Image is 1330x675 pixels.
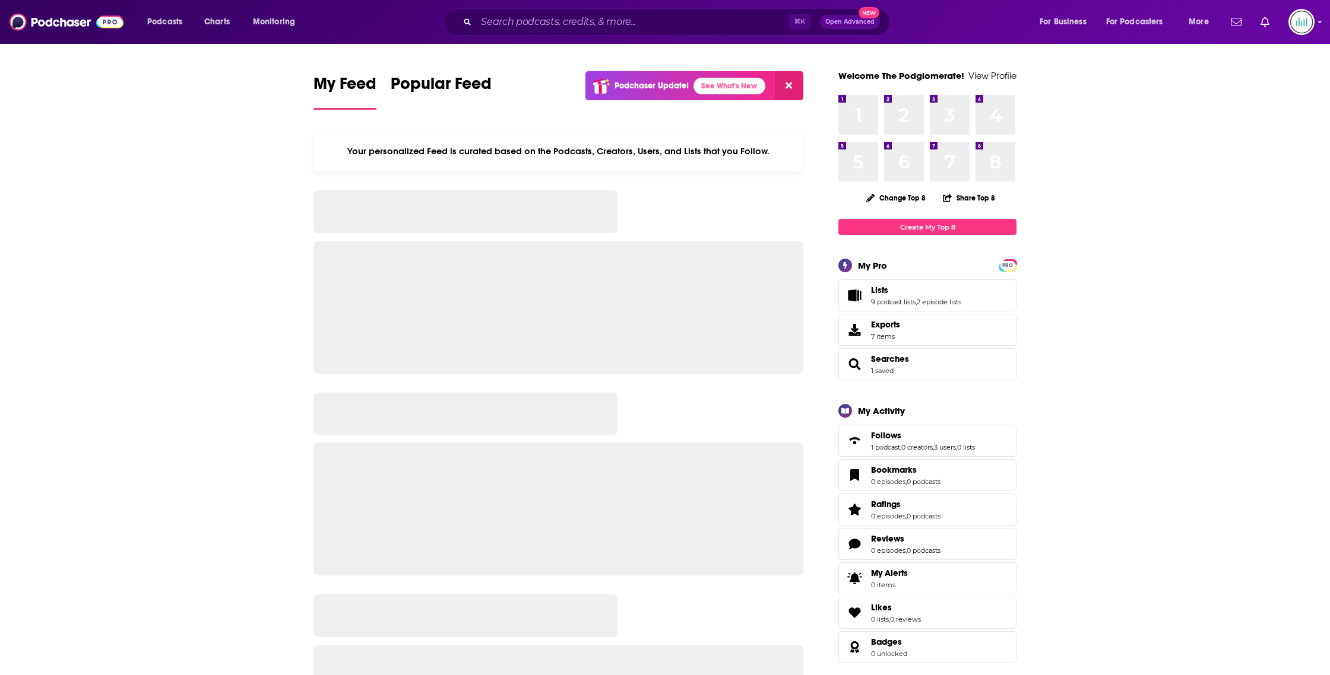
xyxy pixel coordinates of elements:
[693,78,765,94] a: See What's New
[871,477,905,486] a: 0 episodes
[907,512,940,520] a: 0 podcasts
[1031,12,1101,31] button: open menu
[871,546,905,555] a: 0 episodes
[907,546,940,555] a: 0 podcasts
[1000,260,1015,269] a: PRO
[843,432,866,449] a: Follows
[871,512,905,520] a: 0 episodes
[957,443,975,451] a: 0 lists
[871,285,961,295] a: Lists
[901,443,933,451] a: 0 creators
[253,14,295,30] span: Monitoring
[871,568,908,578] span: My Alerts
[838,459,1016,491] span: Bookmarks
[916,298,917,306] span: ,
[871,298,916,306] a: 9 podcast lists
[871,533,904,544] span: Reviews
[933,443,934,451] span: ,
[871,602,921,613] a: Likes
[871,636,902,647] span: Badges
[838,562,1016,594] a: My Alerts
[889,615,890,623] span: ,
[843,501,866,518] a: Ratings
[871,430,975,441] a: Follows
[313,74,376,110] a: My Feed
[905,512,907,520] span: ,
[917,298,961,306] a: 2 episode lists
[843,321,866,338] span: Exports
[9,11,123,33] img: Podchaser - Follow, Share and Rate Podcasts
[871,581,908,589] span: 0 items
[871,602,892,613] span: Likes
[1000,261,1015,270] span: PRO
[871,636,907,647] a: Badges
[843,570,866,587] span: My Alerts
[838,493,1016,526] span: Ratings
[838,528,1016,560] span: Reviews
[871,319,900,330] span: Exports
[391,74,492,101] span: Popular Feed
[843,356,866,372] a: Searches
[838,631,1016,663] span: Badges
[313,131,803,171] div: Your personalized Feed is curated based on the Podcasts, Creators, Users, and Lists that you Follow.
[245,12,311,31] button: open menu
[843,287,866,304] a: Lists
[838,70,964,81] a: Welcome The Podglomerate!
[907,477,940,486] a: 0 podcasts
[871,367,894,375] a: 1 saved
[905,546,907,555] span: ,
[871,354,909,364] a: Searches
[871,499,901,510] span: Ratings
[858,260,887,271] div: My Pro
[1098,12,1180,31] button: open menu
[838,314,1016,346] a: Exports
[859,7,880,18] span: New
[843,639,866,655] a: Badges
[1256,12,1274,32] a: Show notifications dropdown
[838,219,1016,235] a: Create My Top 8
[197,12,237,31] a: Charts
[871,649,907,658] a: 0 unlocked
[871,464,940,475] a: Bookmarks
[1288,9,1315,35] span: Logged in as podglomerate
[871,443,900,451] a: 1 podcast
[1189,14,1209,30] span: More
[838,425,1016,457] span: Follows
[968,70,1016,81] a: View Profile
[1226,12,1246,32] a: Show notifications dropdown
[859,190,933,205] button: Change Top 8
[147,14,182,30] span: Podcasts
[871,430,901,441] span: Follows
[934,443,956,451] a: 3 users
[843,536,866,552] a: Reviews
[1180,12,1224,31] button: open menu
[942,186,996,209] button: Share Top 8
[1106,14,1163,30] span: For Podcasters
[871,285,888,295] span: Lists
[900,443,901,451] span: ,
[843,604,866,621] a: Likes
[838,597,1016,629] span: Likes
[871,464,917,475] span: Bookmarks
[1288,9,1315,35] button: Show profile menu
[1040,14,1087,30] span: For Business
[820,15,880,29] button: Open AdvancedNew
[615,81,689,91] p: Podchaser Update!
[1288,9,1315,35] img: User Profile
[476,12,788,31] input: Search podcasts, credits, & more...
[838,348,1016,380] span: Searches
[139,12,198,31] button: open menu
[858,405,905,416] div: My Activity
[838,279,1016,311] span: Lists
[391,74,492,110] a: Popular Feed
[313,74,376,101] span: My Feed
[455,8,901,36] div: Search podcasts, credits, & more...
[871,499,940,510] a: Ratings
[871,533,940,544] a: Reviews
[956,443,957,451] span: ,
[871,332,900,340] span: 7 items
